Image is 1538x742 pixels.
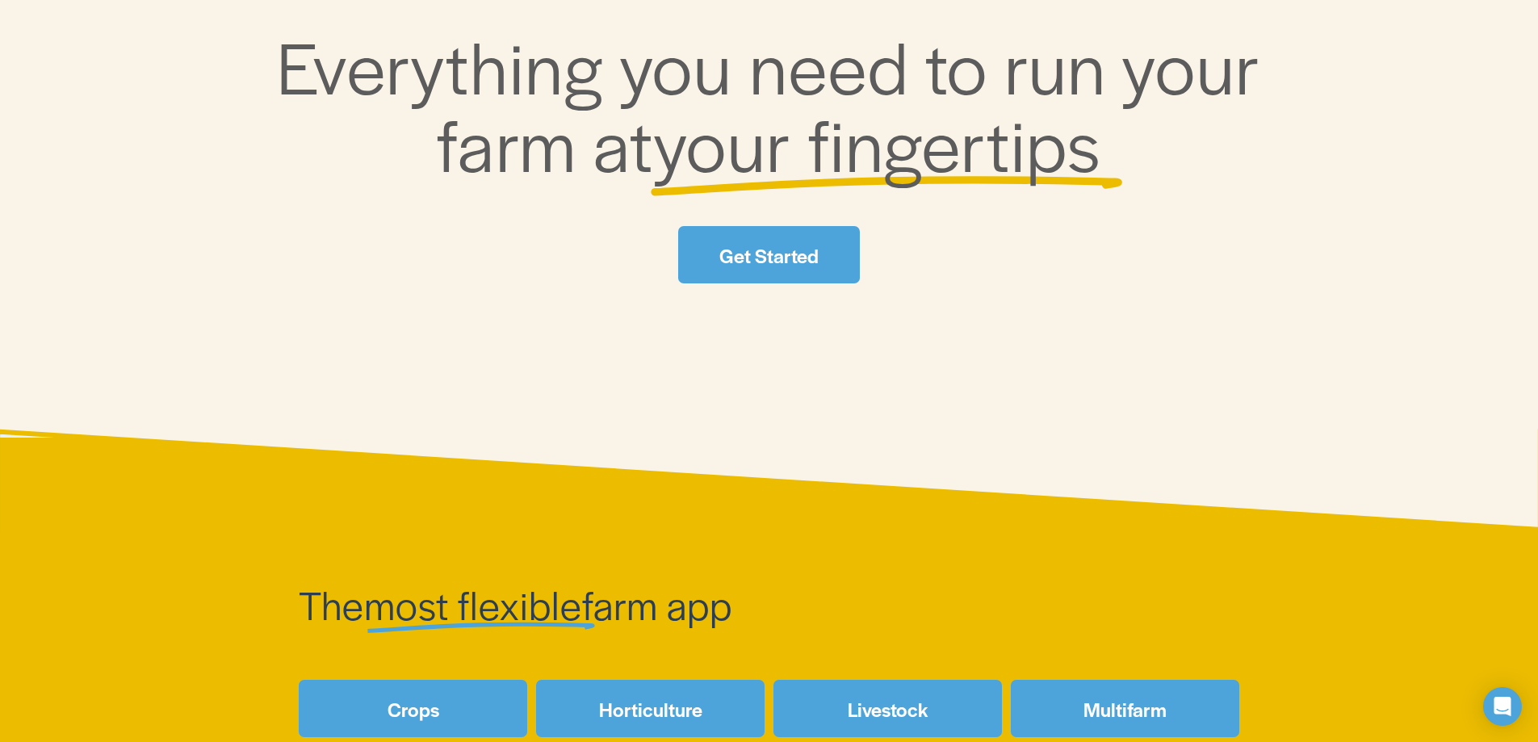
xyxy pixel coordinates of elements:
[678,226,859,283] a: Get Started
[277,15,1277,193] span: Everything you need to run your farm at
[653,92,1101,193] span: your fingertips
[299,576,364,631] span: The
[536,680,765,737] a: Horticulture
[1011,680,1239,737] a: Multifarm
[773,680,1002,737] a: Livestock
[582,576,732,631] span: farm app
[299,680,527,737] a: Crops
[364,576,581,631] span: most flexible
[1483,687,1522,726] div: Open Intercom Messenger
